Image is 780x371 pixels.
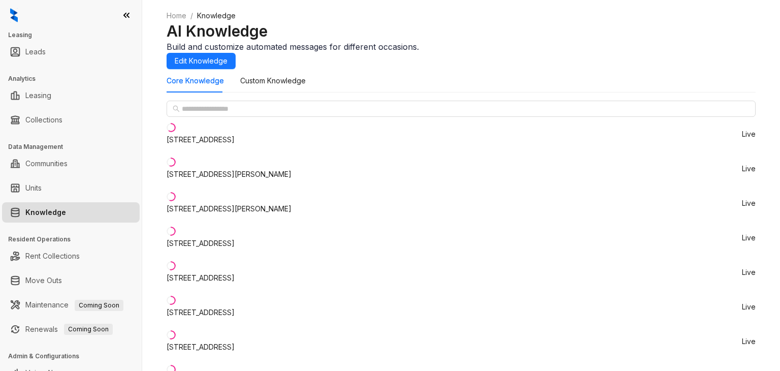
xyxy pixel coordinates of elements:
span: Coming Soon [64,324,113,335]
div: Core Knowledge [167,75,224,86]
div: Build and customize automated messages for different occasions. [167,41,756,53]
div: [STREET_ADDRESS] [167,342,235,353]
img: logo [10,8,18,22]
li: Move Outs [2,270,140,291]
a: Home [165,10,188,21]
li: Knowledge [2,202,140,223]
li: Collections [2,110,140,130]
div: [STREET_ADDRESS][PERSON_NAME] [167,169,291,180]
span: Live [742,200,756,207]
span: Live [742,131,756,138]
li: / [190,10,193,21]
a: Move Outs [25,270,62,291]
div: [STREET_ADDRESS][PERSON_NAME] [167,203,291,214]
a: RenewalsComing Soon [25,319,113,339]
li: Renewals [2,319,140,339]
h3: Admin & Configurations [8,352,142,361]
div: Custom Knowledge [240,75,306,86]
a: Knowledge [25,202,66,223]
h3: Data Management [8,142,142,151]
span: Coming Soon [75,300,123,311]
li: Maintenance [2,295,140,315]
a: Units [25,178,42,198]
span: Live [742,338,756,345]
h2: AI Knowledge [167,21,756,41]
h3: Analytics [8,74,142,83]
a: Communities [25,153,68,174]
span: Knowledge [197,11,236,20]
a: Leads [25,42,46,62]
span: Live [742,303,756,311]
li: Units [2,178,140,198]
span: Live [742,269,756,276]
div: [STREET_ADDRESS] [167,238,235,249]
button: Edit Knowledge [167,53,236,69]
h3: Leasing [8,30,142,40]
li: Leasing [2,85,140,106]
li: Leads [2,42,140,62]
div: [STREET_ADDRESS] [167,134,235,145]
span: search [173,105,180,112]
li: Rent Collections [2,246,140,266]
h3: Resident Operations [8,235,142,244]
a: Rent Collections [25,246,80,266]
span: Edit Knowledge [175,55,227,67]
span: Live [742,165,756,172]
a: Collections [25,110,62,130]
span: Live [742,234,756,241]
li: Communities [2,153,140,174]
div: [STREET_ADDRESS] [167,272,235,284]
div: [STREET_ADDRESS] [167,307,235,318]
a: Leasing [25,85,51,106]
